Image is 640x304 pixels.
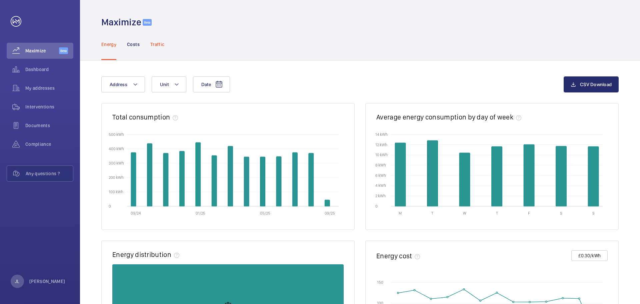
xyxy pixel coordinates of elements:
text: 8 kWh [375,163,386,167]
span: Maximize [25,47,59,54]
h1: Maximize [101,16,141,28]
span: Any questions ? [26,170,73,177]
p: JL [15,278,19,285]
text: S [592,211,595,216]
span: Address [110,82,127,87]
text: 09/25 [325,211,335,216]
path: Monday 12.36 [395,143,406,206]
p: Costs [127,41,140,48]
button: Date [193,76,230,92]
path: 2024-12-01T00:00:00.000 382.8 [179,151,184,206]
path: Thursday 11.66 [492,146,502,206]
path: 2025-03-01T00:00:00.000 417.52 [228,146,233,206]
text: 09/24 [131,211,141,216]
path: 2025-05-01T00:00:00.000 343.45 [260,157,265,206]
button: CSV Download [564,76,619,92]
text: 0 [375,204,378,208]
span: Unit [160,82,169,87]
h2: Energy distribution [112,250,171,259]
text: W [463,211,466,216]
path: 2025-09-01T00:00:00.000 43.7 [325,200,330,206]
path: Saturday 11.75 [556,146,567,206]
p: [PERSON_NAME] [29,278,65,285]
text: 300 kWh [109,161,124,165]
text: S [560,211,562,216]
path: 2025-01-01T00:00:00.000 445.17 [196,142,201,206]
text: 150 [377,280,383,285]
span: Beta [59,47,68,54]
text: 2 kWh [375,194,386,198]
text: 6 kWh [375,173,386,178]
path: 2025-08-01T00:00:00.000 370.52 [309,153,314,206]
h2: Total consumption [112,113,170,121]
h2: Energy cost [376,252,412,260]
text: T [496,211,498,216]
p: Traffic [150,41,164,48]
span: Beta [143,19,152,26]
text: 200 kWh [109,175,124,180]
text: M [399,211,402,216]
text: 05/25 [260,211,270,216]
span: CSV Download [580,82,612,87]
span: Documents [25,122,73,129]
text: 14 kWh [375,132,388,136]
span: Compliance [25,141,73,147]
h2: Average energy consumption by day of week [376,113,513,121]
text: 12 kWh [375,142,387,147]
button: £0.30/kWh [571,250,608,261]
text: T [431,211,433,216]
path: Sunday 11.65 [588,146,599,206]
button: Unit [152,76,186,92]
text: 01/25 [196,211,205,216]
path: 2025-07-01T00:00:00.000 373.71 [292,153,297,206]
text: 10 kWh [375,153,388,157]
path: 2025-06-01T00:00:00.000 345.98 [276,157,281,206]
p: Energy [101,41,116,48]
path: 2024-11-01T00:00:00.000 368.77 [163,153,168,206]
path: Friday 12.02 [524,144,534,206]
path: 2024-09-01T00:00:00.000 373.38 [131,153,136,206]
text: 500 kWh [109,132,124,136]
button: Address [101,76,145,92]
text: F [528,211,530,216]
text: 100 kWh [109,189,123,194]
path: 2025-02-01T00:00:00.000 353.77 [212,156,217,206]
span: My addresses [25,85,73,91]
path: Tuesday 12.81 [427,140,438,206]
text: 0 [109,204,111,208]
text: 400 kWh [109,146,124,151]
path: 2024-10-01T00:00:00.000 438.31 [147,143,152,206]
path: Wednesday 10.44 [459,153,470,206]
text: 4 kWh [375,183,386,188]
span: Dashboard [25,66,73,73]
span: Date [201,82,211,87]
path: 2025-04-01T00:00:00.000 343.92 [244,157,249,206]
span: Interventions [25,103,73,110]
